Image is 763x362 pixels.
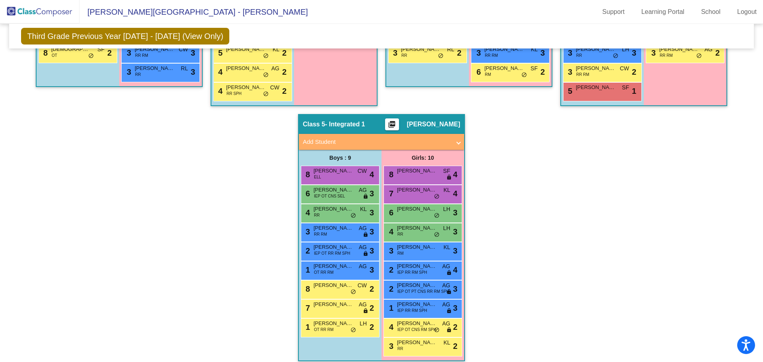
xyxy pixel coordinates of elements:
[299,134,464,150] mat-expansion-panel-header: Add Student
[453,321,457,333] span: 2
[359,262,367,271] span: AG
[304,323,310,331] span: 1
[216,48,223,57] span: 5
[521,72,527,78] span: do_not_disturb_alt
[576,45,616,53] span: [PERSON_NAME]
[387,265,393,274] span: 2
[474,68,481,76] span: 6
[387,342,393,350] span: 3
[363,308,368,314] span: lock
[540,66,545,78] span: 2
[282,47,287,59] span: 2
[453,340,457,352] span: 2
[370,188,374,199] span: 3
[304,189,310,198] span: 6
[442,300,450,309] span: AG
[446,308,452,314] span: lock
[263,53,269,59] span: do_not_disturb_alt
[314,281,353,289] span: [PERSON_NAME]
[453,226,457,238] span: 3
[397,281,437,289] span: [PERSON_NAME]
[391,48,397,57] span: 3
[434,327,440,333] span: do_not_disturb_alt
[304,304,310,312] span: 7
[282,66,287,78] span: 2
[314,250,350,256] span: IEP OT RR RM SPH
[51,45,91,53] span: [DEMOGRAPHIC_DATA][PERSON_NAME]
[632,85,636,97] span: 1
[21,28,229,45] span: Third Grade Previous Year [DATE] - [DATE] (View Only)
[401,45,441,53] span: [PERSON_NAME]
[179,45,188,54] span: CW
[107,47,112,59] span: 2
[370,168,374,180] span: 4
[304,227,310,236] span: 3
[635,6,691,18] a: Learning Portal
[304,285,310,293] span: 8
[304,246,310,255] span: 2
[453,245,457,257] span: 3
[381,150,464,166] div: Girls: 10
[566,68,572,76] span: 3
[216,87,223,95] span: 4
[303,137,451,147] mat-panel-title: Add Student
[566,48,572,57] span: 3
[358,167,367,175] span: CW
[282,85,287,97] span: 2
[314,231,327,237] span: RR RM
[387,120,397,132] mat-icon: picture_as_pdf
[304,170,310,179] span: 8
[397,205,437,213] span: [PERSON_NAME]
[620,64,629,73] span: CW
[314,327,333,333] span: OT RR RM
[531,64,538,73] span: SF
[443,186,450,194] span: KL
[363,251,368,257] span: lock
[576,83,616,91] span: [PERSON_NAME]
[314,262,353,270] span: [PERSON_NAME]
[632,66,636,78] span: 2
[359,300,367,309] span: AG
[442,281,450,290] span: AG
[360,205,367,213] span: KL
[531,45,538,54] span: KL
[438,53,443,59] span: do_not_disturb_alt
[125,68,131,76] span: 3
[659,45,699,53] span: [PERSON_NAME]
[453,188,457,199] span: 4
[446,289,452,295] span: lock
[397,288,449,294] span: IEP OT PT CNS RR RM SPH
[363,232,368,238] span: lock
[540,47,545,59] span: 3
[304,265,310,274] span: 1
[397,308,427,314] span: IEP RR RM SPH
[397,231,403,237] span: RR
[457,47,461,59] span: 2
[79,6,308,18] span: [PERSON_NAME][GEOGRAPHIC_DATA] - [PERSON_NAME]
[443,205,450,213] span: LH
[731,6,763,18] a: Logout
[359,186,367,194] span: AG
[125,48,131,57] span: 3
[397,319,437,327] span: [PERSON_NAME]
[407,120,460,128] span: [PERSON_NAME]
[434,213,440,219] span: do_not_disturb_alt
[397,167,437,175] span: [PERSON_NAME]
[443,243,450,252] span: KL
[397,224,437,232] span: [PERSON_NAME]
[135,72,141,77] span: RR
[660,52,673,58] span: RR RM
[397,186,437,194] span: [PERSON_NAME]
[566,87,572,95] span: 5
[397,243,437,251] span: [PERSON_NAME]
[303,120,325,128] span: Class 5
[135,45,174,53] span: [PERSON_NAME]
[622,45,629,54] span: LH
[181,64,188,73] span: RL
[97,45,105,54] span: SF
[314,205,353,213] span: [PERSON_NAME]
[191,47,195,59] span: 3
[135,64,174,72] span: [PERSON_NAME]
[88,53,94,59] span: do_not_disturb_alt
[397,339,437,347] span: [PERSON_NAME]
